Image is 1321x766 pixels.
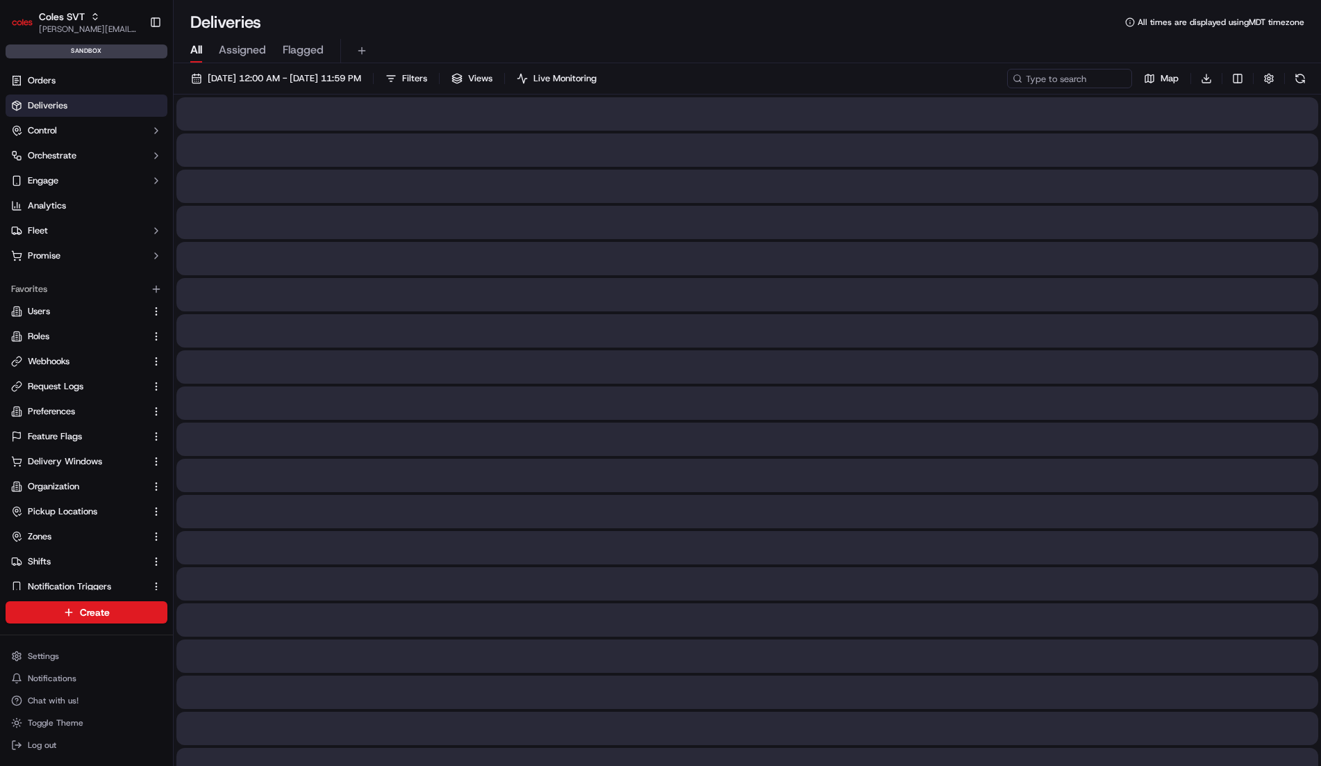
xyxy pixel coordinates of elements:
button: Promise [6,245,167,267]
button: [DATE] 12:00 AM - [DATE] 11:59 PM [185,69,367,88]
a: Delivery Windows [11,455,145,468]
h1: Deliveries [190,11,261,33]
button: Delivery Windows [6,450,167,473]
a: Feature Flags [11,430,145,443]
span: Toggle Theme [28,717,83,728]
div: sandbox [6,44,167,58]
button: Webhooks [6,350,167,373]
span: Live Monitoring [533,72,597,85]
span: Control [28,124,57,137]
input: Type to search [1007,69,1132,88]
button: Settings [6,646,167,666]
a: Deliveries [6,95,167,117]
span: Map [1161,72,1179,85]
button: Roles [6,325,167,348]
span: Zones [28,530,51,543]
a: Request Logs [11,380,145,393]
button: Chat with us! [6,691,167,710]
span: [DATE] 12:00 AM - [DATE] 11:59 PM [208,72,361,85]
span: Request Logs [28,380,83,393]
button: Toggle Theme [6,713,167,733]
button: [PERSON_NAME][EMAIL_ADDRESS][DOMAIN_NAME] [39,24,138,35]
span: Deliveries [28,99,67,112]
button: Shifts [6,551,167,573]
span: Preferences [28,405,75,418]
button: Zones [6,525,167,548]
span: Roles [28,330,49,343]
button: Orchestrate [6,145,167,167]
div: Favorites [6,278,167,300]
button: Filters [379,69,433,88]
span: Create [80,605,110,619]
button: Create [6,601,167,624]
a: Users [11,305,145,318]
a: Orders [6,70,167,92]
span: Analytics [28,199,66,212]
span: Log out [28,740,56,751]
span: All [190,42,202,58]
a: Shifts [11,555,145,568]
button: Log out [6,735,167,755]
span: Promise [28,250,60,262]
span: Shifts [28,555,51,568]
span: Flagged [283,42,324,58]
a: Preferences [11,405,145,418]
button: Feature Flags [6,425,167,448]
span: Chat with us! [28,695,78,706]
a: Pickup Locations [11,505,145,518]
button: Map [1138,69,1185,88]
a: Analytics [6,195,167,217]
span: Webhooks [28,355,69,368]
span: Engage [28,174,58,187]
a: Webhooks [11,355,145,368]
span: Assigned [219,42,266,58]
a: Roles [11,330,145,343]
button: Coles SVTColes SVT[PERSON_NAME][EMAIL_ADDRESS][DOMAIN_NAME] [6,6,144,39]
button: Request Logs [6,375,167,398]
a: Organization [11,480,145,493]
span: All times are displayed using MDT timezone [1138,17,1304,28]
button: Views [445,69,499,88]
button: Engage [6,170,167,192]
span: Notifications [28,673,76,684]
span: Pickup Locations [28,505,97,518]
button: Live Monitoring [510,69,603,88]
span: Feature Flags [28,430,82,443]
button: Notifications [6,669,167,688]
button: Users [6,300,167,323]
button: Control [6,120,167,142]
span: Orders [28,74,56,87]
span: Notification Triggers [28,580,111,593]
span: Filters [402,72,427,85]
span: Users [28,305,50,318]
button: Preferences [6,400,167,423]
button: Notification Triggers [6,576,167,598]
button: Refresh [1290,69,1310,88]
img: Coles SVT [11,11,33,33]
span: Views [468,72,492,85]
button: Fleet [6,220,167,242]
span: Delivery Windows [28,455,102,468]
span: Fleet [28,225,48,237]
span: Organization [28,480,79,493]
button: Pickup Locations [6,500,167,523]
span: Settings [28,651,59,662]
a: Zones [11,530,145,543]
span: Orchestrate [28,149,76,162]
button: Coles SVT [39,10,85,24]
button: Organization [6,475,167,498]
a: Notification Triggers [11,580,145,593]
